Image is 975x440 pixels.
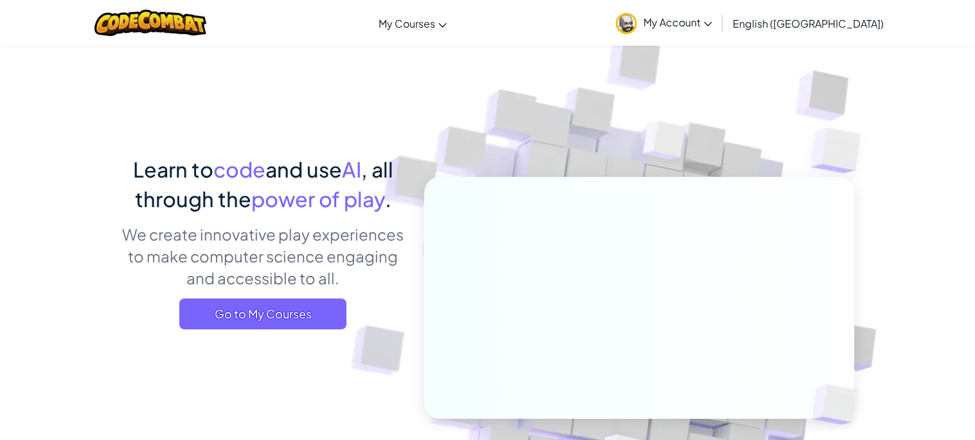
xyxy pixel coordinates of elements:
[179,298,346,329] a: Go to My Courses
[121,223,405,289] p: We create innovative play experiences to make computer science engaging and accessible to all.
[133,156,213,182] span: Learn to
[643,15,712,29] span: My Account
[94,10,207,36] img: CodeCombat logo
[385,186,391,212] span: .
[372,6,453,41] a: My Courses
[609,3,719,43] a: My Account
[785,96,897,205] img: Overlap cubes
[379,17,435,30] span: My Courses
[726,6,890,41] a: English ([GEOGRAPHIC_DATA])
[265,156,342,182] span: and use
[616,13,637,34] img: avatar
[733,17,884,30] span: English ([GEOGRAPHIC_DATA])
[251,186,385,212] span: power of play
[342,156,361,182] span: AI
[213,156,265,182] span: code
[618,96,711,192] img: Overlap cubes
